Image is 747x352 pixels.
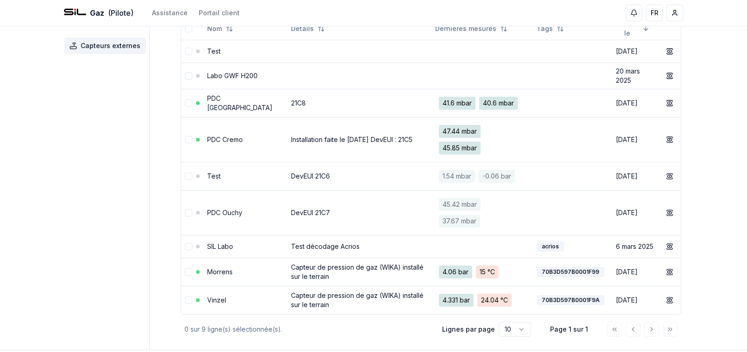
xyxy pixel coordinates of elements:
[185,72,192,80] button: Sélectionner la ligne
[207,268,233,276] a: Morrens
[291,291,424,309] a: Capteur de pression de gaz (WIKA) installé sur le terrain
[207,296,226,304] a: Vinzel
[476,266,499,278] span: 15 °C
[185,209,192,216] button: Sélectionner la ligne
[612,190,658,235] td: [DATE]
[612,286,658,314] td: [DATE]
[616,19,638,38] span: Créé le
[285,21,330,36] button: Not sorted. Click to sort ascending.
[439,215,480,228] span: 37.67 mbar
[291,242,360,250] a: Test décodage Acrios
[207,242,233,250] a: SIL Labo
[439,125,481,138] span: 47.44 mbar
[291,209,330,216] a: DevEUI 21C7
[435,121,529,158] a: 47.44 mbar45.85 mbar
[612,235,658,258] td: 6 mars 2025
[291,136,412,143] a: Installation faite le [DATE] DevEUI : 21C5
[435,166,529,186] a: 1.54 mbar-0.06 bar
[651,8,658,18] span: FR
[64,7,133,19] a: Gaz(Pilote)
[185,25,192,32] button: Tout sélectionner
[185,173,192,180] button: Sélectionner la ligne
[477,294,512,307] span: 24.04 °C
[439,294,474,307] span: 4.331 bar
[185,136,192,143] button: Sélectionner la ligne
[291,24,314,33] span: Détails
[64,37,150,54] a: Capteurs externes
[64,2,86,24] img: SIL - Gaz Logo
[108,7,133,19] span: (Pilote)
[439,97,475,110] span: 41.6 mbar
[439,170,475,183] span: 1.54 mbar
[199,8,240,18] a: Portail client
[612,89,658,117] td: [DATE]
[185,268,192,276] button: Sélectionner la ligne
[207,72,258,80] a: Labo GWF H200
[185,296,192,304] button: Sélectionner la ligne
[612,258,658,286] td: [DATE]
[152,8,188,18] a: Assistance
[435,194,529,231] a: 45.42 mbar37.67 mbar
[612,62,658,89] td: 20 mars 2025
[185,99,192,107] button: Sélectionner la ligne
[537,267,604,277] div: 70B3D597B0001F99
[646,5,663,21] button: FR
[479,97,518,110] span: 40.6 mbar
[435,262,529,282] a: 4.06 bar15 °C
[207,24,222,33] span: Nom
[537,241,564,252] div: acrios
[81,41,140,50] span: Capteurs externes
[291,263,424,280] a: Capteur de pression de gaz (WIKA) installé sur le terrain
[442,325,495,334] p: Lignes par page
[291,99,306,107] a: 21C8
[185,243,192,250] button: Sélectionner la ligne
[90,7,104,19] span: Gaz
[207,172,221,180] a: Test
[439,266,472,278] span: 4.06 bar
[610,21,655,36] button: Sorted descending. Click to sort ascending.
[207,209,242,216] a: PDC Ouchy
[531,21,570,36] button: Not sorted. Click to sort ascending.
[439,198,481,211] span: 45.42 mbar
[612,117,658,162] td: [DATE]
[207,136,243,143] a: PDC Cremo
[185,48,192,55] button: Sélectionner la ligne
[435,93,529,113] a: 41.6 mbar40.6 mbar
[479,170,515,183] span: -0.06 bar
[430,21,513,36] button: Not sorted. Click to sort ascending.
[612,40,658,62] td: [DATE]
[207,94,272,111] a: PDC [GEOGRAPHIC_DATA]
[207,47,221,55] a: Test
[435,24,496,33] span: Dernières mesures
[184,325,427,334] div: 0 sur 9 ligne(s) sélectionnée(s).
[546,325,592,334] div: Page 1 sur 1
[537,295,605,305] div: 70B3D597B0001F9A
[291,172,330,180] a: DevEUI 21C6
[435,290,529,310] a: 4.331 bar24.04 °C
[202,21,239,36] button: Not sorted. Click to sort ascending.
[439,142,481,154] span: 45.85 mbar
[537,24,553,33] span: Tags
[612,162,658,190] td: [DATE]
